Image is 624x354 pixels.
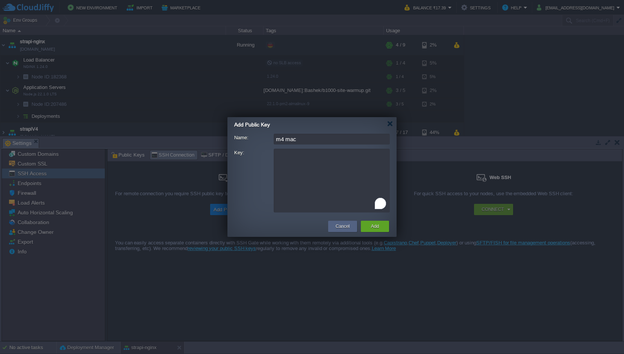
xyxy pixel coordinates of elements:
[234,122,270,128] span: Add Public Key
[234,134,273,142] label: Name:
[371,223,379,230] button: Add
[234,149,273,157] label: Key:
[274,149,390,212] textarea: To enrich screen reader interactions, please activate Accessibility in Grammarly extension settings
[336,223,350,230] button: Cancel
